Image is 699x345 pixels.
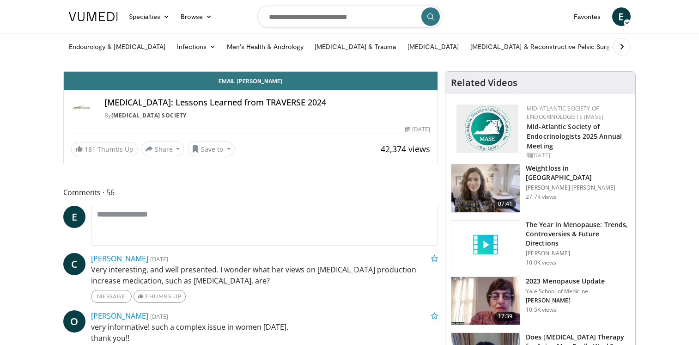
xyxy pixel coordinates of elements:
a: [MEDICAL_DATA] Society [111,111,187,119]
img: VuMedi Logo [69,12,118,21]
span: 181 [85,145,96,154]
a: Specialties [123,7,176,26]
p: [PERSON_NAME] [526,297,605,304]
a: The Year in Menopause: Trends, Controversies & Future Directions [PERSON_NAME] 10.0K views [451,220,630,269]
img: Androgen Society [71,98,93,120]
p: 10.0K views [526,259,556,266]
span: 17:39 [494,312,517,321]
img: f382488c-070d-4809-84b7-f09b370f5972.png.150x105_q85_autocrop_double_scale_upscale_version-0.2.png [456,105,518,153]
button: Save to [188,142,235,156]
a: Message [91,290,132,303]
small: [DATE] [150,312,168,320]
h3: The Year in Menopause: Trends, Controversies & Future Directions [526,220,630,248]
span: 07:41 [494,199,517,209]
a: 181 Thumbs Up [71,142,138,156]
a: [PERSON_NAME] [91,311,148,321]
p: [PERSON_NAME] [526,250,630,257]
p: Yale School of Medicine [526,288,605,295]
a: Favorites [568,7,607,26]
div: [DATE] [527,151,628,160]
a: Email [PERSON_NAME] [64,72,438,90]
a: Mid-Atlantic Society of Endocrinologists (MASE) [527,105,603,121]
a: Endourology & [MEDICAL_DATA] [63,37,171,56]
h3: 2023 Menopause Update [526,277,605,286]
a: E [63,206,85,228]
a: Thumbs Up [134,290,186,303]
span: 42,374 views [381,143,430,154]
a: [MEDICAL_DATA] [402,37,465,56]
a: Mid-Atlantic Society of Endocrinologists 2025 Annual Meeting [527,122,622,150]
div: [DATE] [405,125,430,134]
img: 1b7e2ecf-010f-4a61-8cdc-5c411c26c8d3.150x105_q85_crop-smart_upscale.jpg [451,277,520,325]
a: C [63,253,85,275]
p: 10.5K views [526,306,556,314]
h4: [MEDICAL_DATA]: Lessons Learned from TRAVERSE 2024 [104,98,431,108]
div: By [104,111,431,120]
a: [MEDICAL_DATA] & Trauma [309,37,402,56]
a: [MEDICAL_DATA] & Reconstructive Pelvic Surgery [465,37,625,56]
span: Comments 56 [63,186,438,198]
a: O [63,310,85,333]
img: video_placeholder_short.svg [451,221,520,269]
small: [DATE] [150,255,168,263]
a: 07:41 Weightloss in [GEOGRAPHIC_DATA] [PERSON_NAME] [PERSON_NAME] 27.7K views [451,164,630,213]
p: [PERSON_NAME] [PERSON_NAME] [526,184,630,191]
a: [PERSON_NAME] [91,253,148,264]
h3: Weightloss in [GEOGRAPHIC_DATA] [526,164,630,182]
h4: Related Videos [451,77,517,88]
p: Very interesting, and well presented. I wonder what her views on [MEDICAL_DATA] production increa... [91,264,438,286]
a: E [612,7,631,26]
p: 27.7K views [526,193,556,201]
a: Browse [175,7,218,26]
img: 9983fed1-7565-45be-8934-aef1103ce6e2.150x105_q85_crop-smart_upscale.jpg [451,164,520,212]
a: 17:39 2023 Menopause Update Yale School of Medicine [PERSON_NAME] 10.5K views [451,277,630,326]
input: Search topics, interventions [257,6,442,28]
button: Share [141,142,184,156]
a: Infections [171,37,221,56]
a: Men’s Health & Andrology [221,37,309,56]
